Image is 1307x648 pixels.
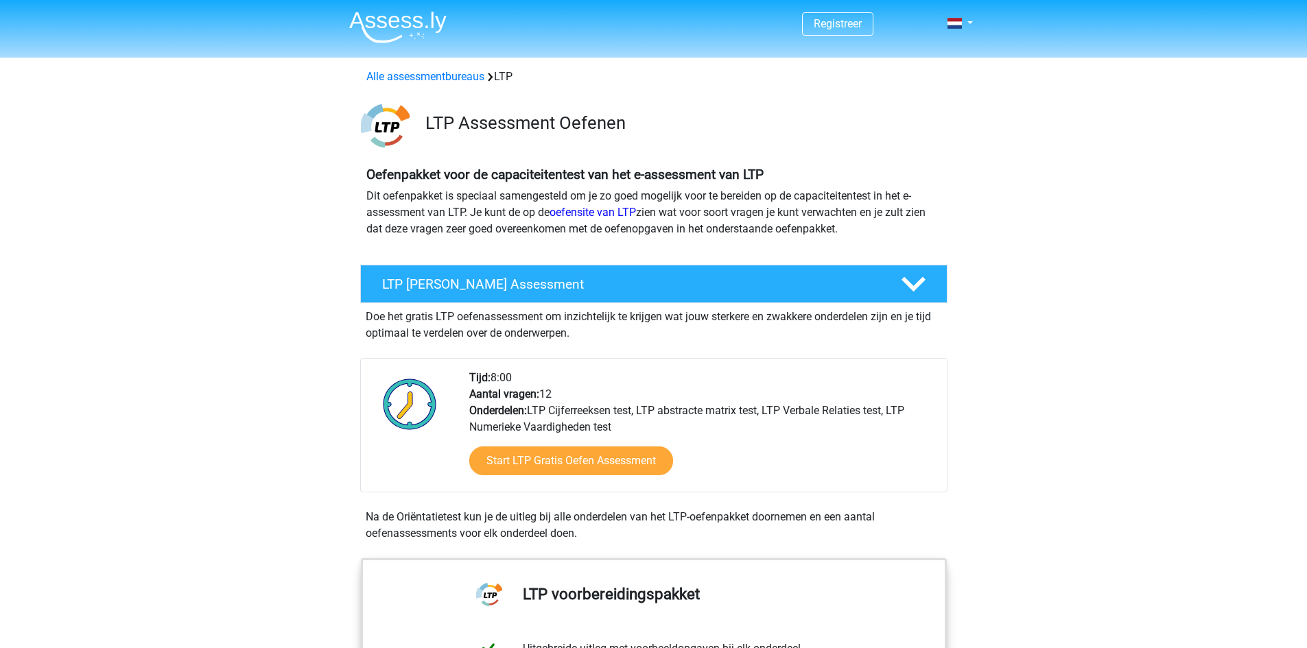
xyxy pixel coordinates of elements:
[366,188,941,237] p: Dit oefenpakket is speciaal samengesteld om je zo goed mogelijk voor te bereiden op de capaciteit...
[469,371,491,384] b: Tijd:
[366,70,484,83] a: Alle assessmentbureaus
[355,265,953,303] a: LTP [PERSON_NAME] Assessment
[382,276,879,292] h4: LTP [PERSON_NAME] Assessment
[361,69,947,85] div: LTP
[814,17,862,30] a: Registreer
[469,404,527,417] b: Onderdelen:
[360,509,947,542] div: Na de Oriëntatietest kun je de uitleg bij alle onderdelen van het LTP-oefenpakket doornemen en ee...
[360,303,947,341] div: Doe het gratis LTP oefenassessment om inzichtelijk te krijgen wat jouw sterkere en zwakkere onder...
[361,101,410,150] img: ltp.png
[349,11,447,43] img: Assessly
[366,167,764,182] b: Oefenpakket voor de capaciteitentest van het e-assessment van LTP
[425,112,937,134] h3: LTP Assessment Oefenen
[469,387,539,400] b: Aantal vragen:
[550,206,636,219] a: oefensite van LTP
[469,446,673,475] a: Start LTP Gratis Oefen Assessment
[459,370,946,492] div: 8:00 12 LTP Cijferreeksen test, LTP abstracte matrix test, LTP Verbale Relaties test, LTP Numerie...
[375,370,445,438] img: Klok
